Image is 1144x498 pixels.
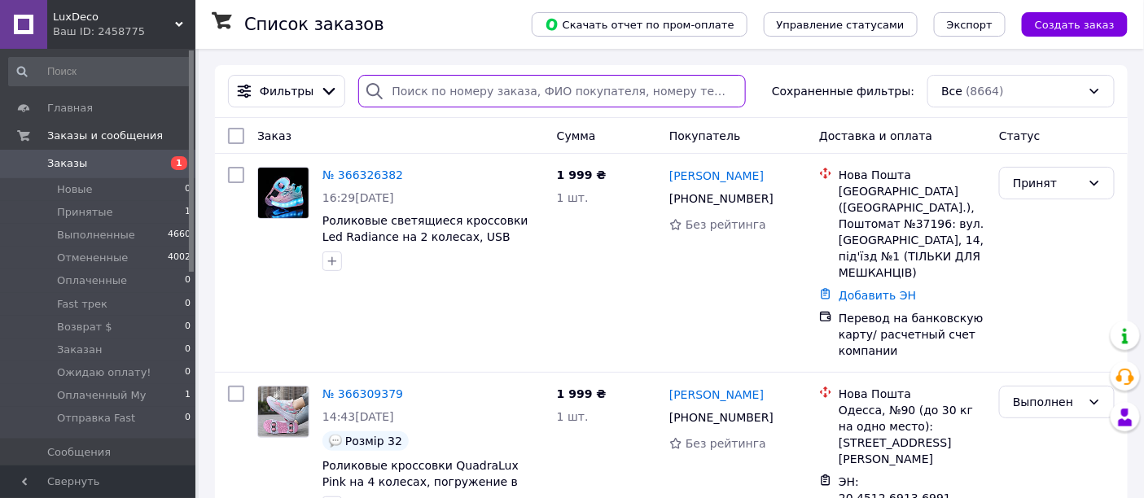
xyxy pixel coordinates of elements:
[322,387,403,400] a: № 366309379
[1013,174,1081,192] div: Принят
[532,12,747,37] button: Скачать отчет по пром-оплате
[557,129,596,142] span: Сумма
[545,17,734,32] span: Скачать отчет по пром-оплате
[669,168,764,184] a: [PERSON_NAME]
[772,83,914,99] span: Сохраненные фильтры:
[322,214,528,276] a: Роликовые светящиеся кроссовки Led Radiance на 2 колесах, USB зарядка, в стиле heelys, розовые (R...
[47,445,111,460] span: Сообщения
[839,289,916,302] a: Добавить ЭН
[57,182,93,197] span: Новые
[185,205,191,220] span: 1
[819,129,932,142] span: Доставка и оплата
[47,129,163,143] span: Заказы и сообщения
[8,57,192,86] input: Поиск
[185,320,191,334] span: 0
[322,410,394,423] span: 14:43[DATE]
[185,343,191,357] span: 0
[777,19,905,31] span: Управление статусами
[839,402,986,467] div: Одесса, №90 (до 30 кг на одно место): [STREET_ADDRESS][PERSON_NAME]
[244,15,384,34] h1: Список заказов
[185,297,191,312] span: 0
[966,85,1004,98] span: (8664)
[47,156,87,171] span: Заказы
[947,19,993,31] span: Экспорт
[185,365,191,380] span: 0
[47,101,93,116] span: Главная
[185,182,191,197] span: 0
[322,168,403,181] a: № 366326382
[57,297,107,312] span: Fast трек
[686,437,766,450] span: Без рейтинга
[57,388,146,403] span: Оплаченный My
[57,205,113,220] span: Принятые
[171,156,187,170] span: 1
[53,24,195,39] div: Ваш ID: 2458775
[57,273,127,288] span: Оплаченные
[258,168,309,218] img: Фото товару
[329,435,342,448] img: :speech_balloon:
[185,411,191,426] span: 0
[258,387,309,437] img: Фото товару
[1006,17,1128,30] a: Создать заказ
[1022,12,1128,37] button: Создать заказ
[260,83,313,99] span: Фильтры
[57,343,103,357] span: Заказан
[686,218,766,231] span: Без рейтинга
[185,388,191,403] span: 1
[322,191,394,204] span: 16:29[DATE]
[669,411,774,424] span: [PHONE_NUMBER]
[999,129,1041,142] span: Статус
[839,167,986,183] div: Нова Пошта
[57,365,151,380] span: Ожидаю оплату!
[839,310,986,359] div: Перевод на банковскую карту/ расчетный счет компании
[1035,19,1115,31] span: Создать заказ
[669,129,741,142] span: Покупатель
[764,12,918,37] button: Управление статусами
[53,10,175,24] span: LuxDeco
[345,435,402,448] span: Розмір 32
[934,12,1006,37] button: Экспорт
[669,192,774,205] span: [PHONE_NUMBER]
[57,228,135,242] span: Выполненные
[839,183,986,281] div: [GEOGRAPHIC_DATA] ([GEOGRAPHIC_DATA].), Поштомат №37196: вул. [GEOGRAPHIC_DATA], 14, під'їзд №1 (...
[941,83,962,99] span: Все
[839,386,986,402] div: Нова Пошта
[557,410,589,423] span: 1 шт.
[669,387,764,403] a: [PERSON_NAME]
[358,75,745,107] input: Поиск по номеру заказа, ФИО покупателя, номеру телефона, Email, номеру накладной
[557,168,607,181] span: 1 999 ₴
[257,167,309,219] a: Фото товару
[1013,393,1081,411] div: Выполнен
[57,251,128,265] span: Отмененные
[168,228,191,242] span: 4660
[57,411,135,426] span: Отправка Fast
[557,191,589,204] span: 1 шт.
[185,273,191,288] span: 0
[57,320,112,334] span: Возврат $
[257,386,309,438] a: Фото товару
[257,129,291,142] span: Заказ
[557,387,607,400] span: 1 999 ₴
[168,251,191,265] span: 4002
